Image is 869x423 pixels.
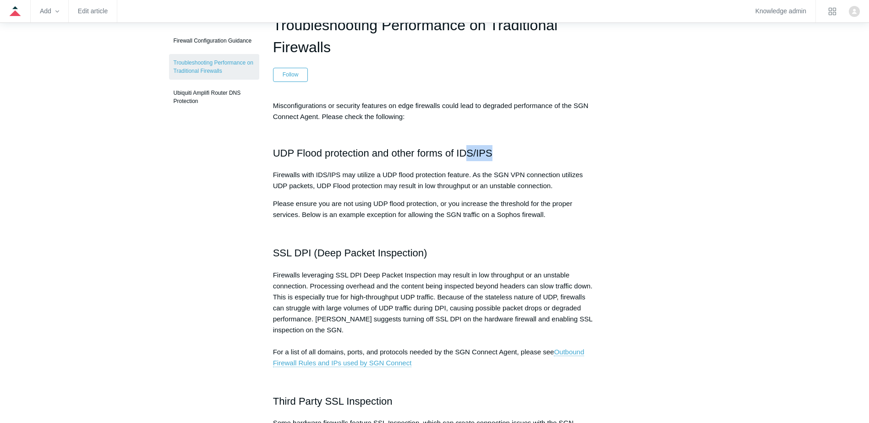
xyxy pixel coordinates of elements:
a: Firewall Configuration Guidance [169,32,259,49]
a: Ubiquiti Amplifi Router DNS Protection [169,84,259,110]
button: Follow Article [273,68,308,81]
a: Edit article [78,9,108,14]
a: Knowledge admin [755,9,806,14]
p: Please ensure you are not using UDP flood protection, or you increase the threshold for the prope... [273,198,596,220]
h2: SSL DPI (Deep Packet Inspection) [273,245,596,261]
p: Misconfigurations or security features on edge firewalls could lead to degraded performance of th... [273,100,596,122]
a: Troubleshooting Performance on Traditional Firewalls [169,54,259,80]
zd-hc-trigger: Click your profile icon to open the profile menu [849,6,860,17]
img: user avatar [849,6,860,17]
h2: Third Party SSL Inspection [273,393,596,409]
h2: UDP Flood protection and other forms of IDS/IPS [273,129,596,161]
p: Firewalls leveraging SSL DPI Deep Packet Inspection may result in low throughput or an unstable c... [273,270,596,369]
h1: Troubleshooting Performance on Traditional Firewalls [273,14,596,58]
p: Firewalls with IDS/IPS may utilize a UDP flood protection feature. As the SGN VPN connection util... [273,169,596,191]
a: Outbound Firewall Rules and IPs used by SGN Connect [273,348,585,367]
zd-hc-trigger: Add [40,9,59,14]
